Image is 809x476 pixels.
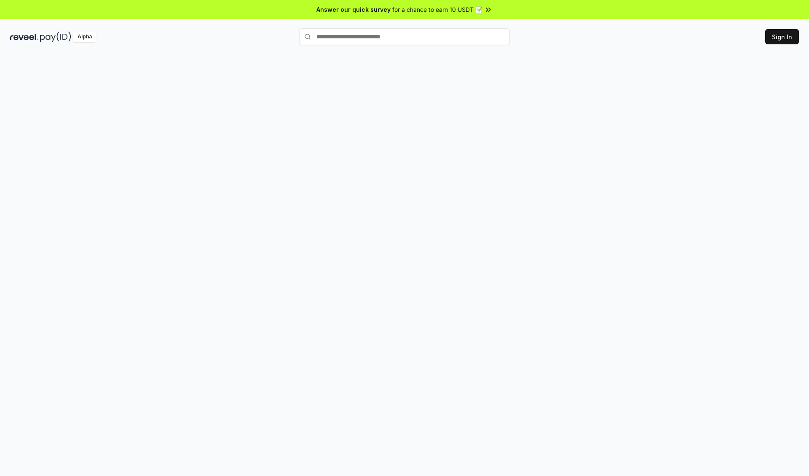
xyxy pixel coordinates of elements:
button: Sign In [765,29,799,44]
div: Alpha [73,32,96,42]
span: Answer our quick survey [316,5,391,14]
span: for a chance to earn 10 USDT 📝 [392,5,482,14]
img: pay_id [40,32,71,42]
img: reveel_dark [10,32,38,42]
